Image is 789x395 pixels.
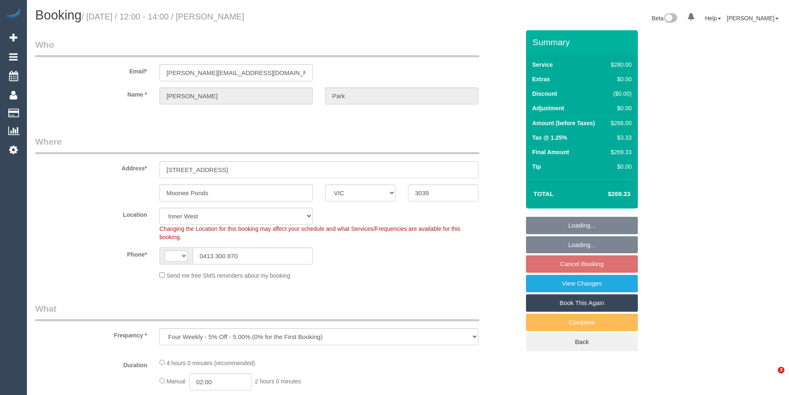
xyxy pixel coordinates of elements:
[533,190,554,197] strong: Total
[5,8,22,20] img: Automaid Logo
[533,37,634,47] h3: Summary
[29,328,153,339] label: Frequency *
[35,303,479,321] legend: What
[608,133,632,142] div: $3.33
[532,119,595,127] label: Amount (before Taxes)
[532,61,553,69] label: Service
[526,333,638,351] a: Back
[608,162,632,171] div: $0.00
[532,162,541,171] label: Tip
[29,161,153,172] label: Address*
[29,208,153,219] label: Location
[727,15,779,22] a: [PERSON_NAME]
[761,367,781,387] iframe: Intercom live chat
[82,12,244,21] small: / [DATE] / 12:00 - 14:00 / [PERSON_NAME]
[608,90,632,98] div: ($0.00)
[159,184,313,201] input: Suburb*
[35,136,479,154] legend: Where
[608,75,632,83] div: $0.00
[664,13,677,24] img: New interface
[29,64,153,75] label: Email*
[608,119,632,127] div: $266.00
[608,148,632,156] div: $269.33
[255,378,301,385] span: 2 hours 0 minutes
[166,360,255,366] span: 4 hours 0 minutes (recommended)
[705,15,721,22] a: Help
[526,275,638,292] a: View Changes
[408,184,478,201] input: Post Code*
[532,90,557,98] label: Discount
[29,87,153,99] label: Name *
[532,75,550,83] label: Extras
[159,225,461,240] span: Changing the Location for this booking may affect your schedule and what Services/Frequencies are...
[29,247,153,259] label: Phone*
[526,294,638,312] a: Book This Again
[159,87,313,104] input: First Name*
[29,358,153,369] label: Duration
[532,133,567,142] label: Tax @ 1.25%
[583,191,630,198] h4: $269.33
[532,148,569,156] label: Final Amount
[652,15,678,22] a: Beta
[608,104,632,112] div: $0.00
[166,378,186,385] span: Manual
[35,39,479,57] legend: Who
[166,272,290,279] span: Send me free SMS reminders about my booking
[325,87,478,104] input: Last Name*
[159,64,313,81] input: Email*
[608,61,632,69] div: $280.00
[532,104,564,112] label: Adjustment
[35,8,82,22] span: Booking
[193,247,313,264] input: Phone*
[778,367,784,373] span: 3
